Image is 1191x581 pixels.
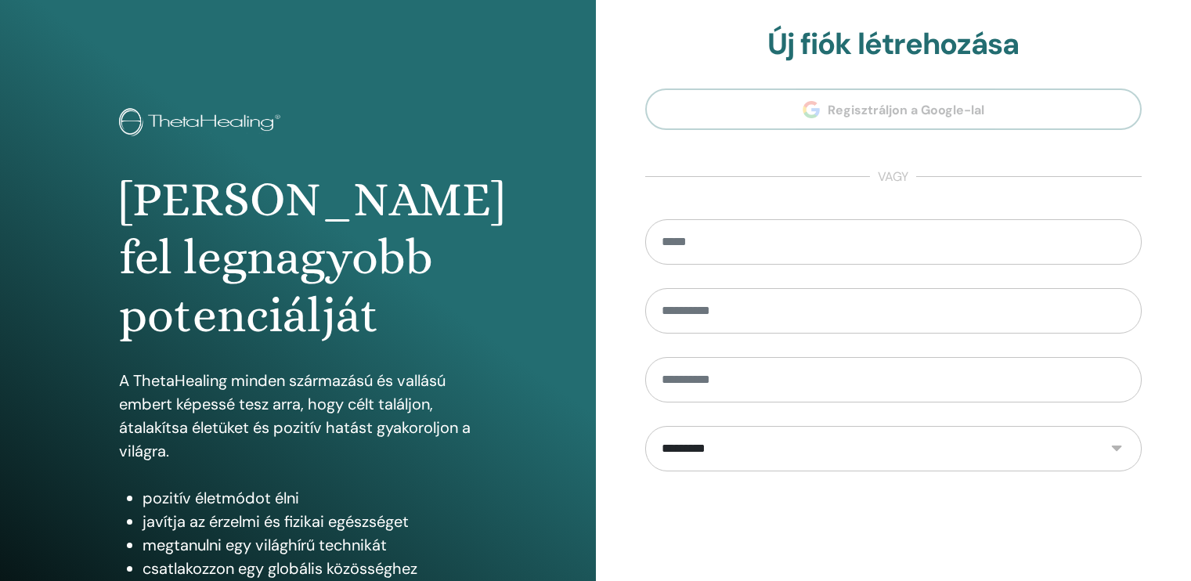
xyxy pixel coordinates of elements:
h2: Új fiók létrehozása [645,27,1142,63]
li: csatlakozzon egy globális közösséghez [143,557,477,580]
p: A ThetaHealing minden származású és vallású embert képessé tesz arra, hogy célt találjon, átalakí... [119,369,477,463]
h1: [PERSON_NAME] fel legnagyobb potenciálját [119,171,477,345]
li: pozitív életmódot élni [143,486,477,510]
iframe: reCAPTCHA [774,495,1012,556]
li: javítja az érzelmi és fizikai egészséget [143,510,477,533]
li: megtanulni egy világhírű technikát [143,533,477,557]
span: vagy [870,168,916,186]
